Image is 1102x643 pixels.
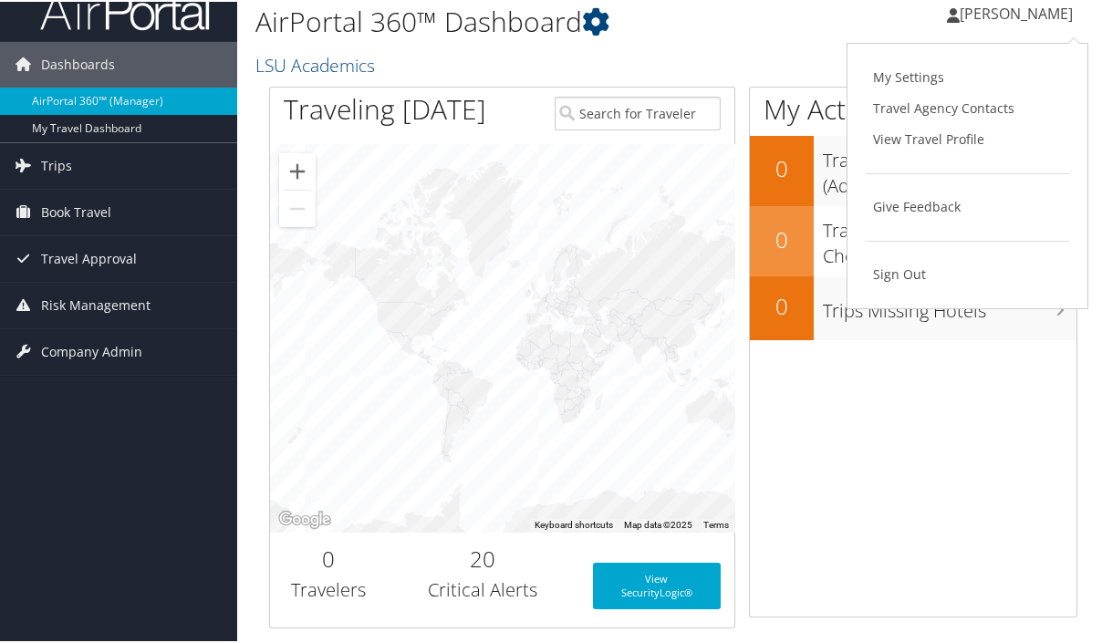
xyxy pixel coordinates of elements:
[535,517,613,530] button: Keyboard shortcuts
[275,506,335,530] a: Open this area in Google Maps (opens a new window)
[255,51,379,76] a: LSU Academics
[593,561,721,607] a: View SecurityLogic®
[866,190,1069,221] a: Give Feedback
[275,506,335,530] img: Google
[750,88,1076,127] h1: My Action Items
[624,518,692,528] span: Map data ©2025
[41,141,72,187] span: Trips
[823,207,1076,267] h3: Travelers Need Help (Safety Check)
[750,289,814,320] h2: 0
[284,542,372,573] h2: 0
[255,1,813,39] h1: AirPortal 360™ Dashboard
[41,327,142,373] span: Company Admin
[866,91,1069,122] a: Travel Agency Contacts
[750,223,814,254] h2: 0
[750,204,1076,275] a: 0Travelers Need Help (Safety Check)
[279,151,316,188] button: Zoom in
[400,542,566,573] h2: 20
[284,88,486,127] h1: Traveling [DATE]
[750,151,814,182] h2: 0
[41,234,137,280] span: Travel Approval
[750,275,1076,338] a: 0Trips Missing Hotels
[866,257,1069,288] a: Sign Out
[866,122,1069,153] a: View Travel Profile
[703,518,729,528] a: Terms (opens in new tab)
[866,60,1069,91] a: My Settings
[750,134,1076,204] a: 0Travel Approvals Pending (Advisor Booked)
[41,40,115,86] span: Dashboards
[823,137,1076,197] h3: Travel Approvals Pending (Advisor Booked)
[41,188,111,233] span: Book Travel
[823,287,1076,322] h3: Trips Missing Hotels
[284,576,372,601] h3: Travelers
[279,189,316,225] button: Zoom out
[555,95,721,129] input: Search for Traveler
[960,2,1073,22] span: [PERSON_NAME]
[400,576,566,601] h3: Critical Alerts
[41,281,151,327] span: Risk Management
